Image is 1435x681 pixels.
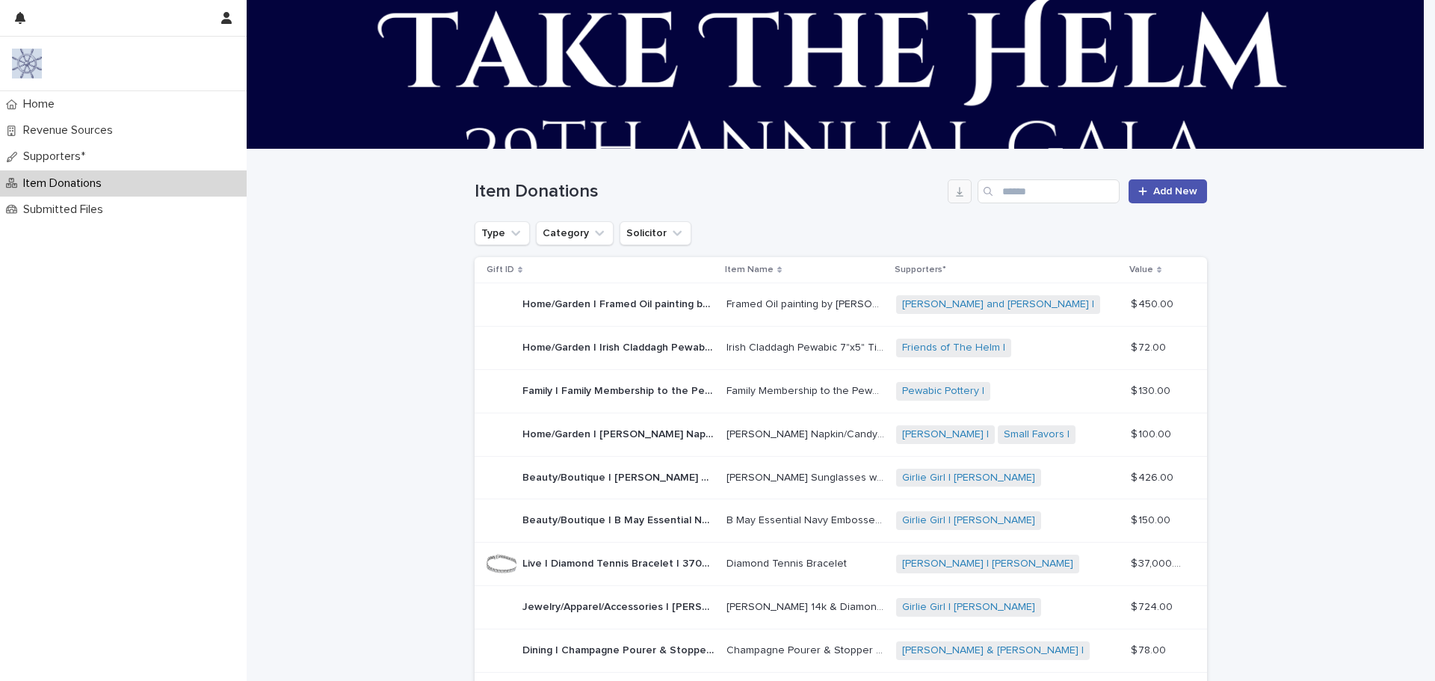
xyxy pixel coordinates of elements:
[522,555,717,570] p: Live | Diamond Tennis Bracelet | 37000
[17,123,125,138] p: Revenue Sources
[902,514,1035,527] a: Girlie Girl | [PERSON_NAME]
[1131,295,1176,311] p: $ 450.00
[475,585,1207,629] tr: Jewelry/Apparel/Accessories | [PERSON_NAME] 14k & Diamond Necklace | 724Jewelry/Apparel/Accessori...
[522,641,717,657] p: Dining | Champagne Pourer & Stopper with Cocktail Napkins and Coasters | 78
[522,469,717,484] p: Beauty/Boutique | Tom Ford Sunglasses w/ Velvet Hard Case | 426
[725,262,774,278] p: Item Name
[726,511,887,527] p: B May Essential Navy Embossed Croc Pouch
[1131,641,1169,657] p: $ 78.00
[522,339,717,354] p: Home/Garden | Irish Claddagh Pewabic 7"x5" Tile | 72
[475,499,1207,543] tr: Beauty/Boutique | B May Essential Navy Embossed Croc Pouch | 150Beauty/Boutique | B May Essential...
[902,601,1035,614] a: Girlie Girl | [PERSON_NAME]
[475,413,1207,456] tr: Home/Garden | [PERSON_NAME] Napkin/Candy Dish with 3 Attachments | 100Home/Garden | [PERSON_NAME]...
[522,598,717,614] p: Jewelry/Apparel/Accessories | Sydney Evan 14k & Diamond Necklace | 724
[726,598,887,614] p: [PERSON_NAME] 14k & Diamond Necklace
[522,295,717,311] p: Home/Garden | Framed Oil painting by Jane McFeely | 450
[475,629,1207,672] tr: Dining | Champagne Pourer & Stopper with Cocktail Napkins and Coasters | 78Dining | Champagne Pou...
[620,221,691,245] button: Solicitor
[726,641,887,657] p: Champagne Pourer & Stopper with Cocktail Napkins and Coasters
[1131,469,1176,484] p: $ 426.00
[475,283,1207,327] tr: Home/Garden | Framed Oil painting by [PERSON_NAME] | 450Home/Garden | Framed Oil painting by [PER...
[1131,555,1186,570] p: $ 37,000.00
[17,97,67,111] p: Home
[902,385,984,398] a: Pewabic Pottery |
[1131,598,1176,614] p: $ 724.00
[726,425,887,441] p: Nora Fleming Napkin/Candy Dish with 3 Attachments
[475,327,1207,370] tr: Home/Garden | Irish Claddagh Pewabic 7"x5" Tile | 72Home/Garden | Irish Claddagh Pewabic 7"x5" Ti...
[1131,382,1173,398] p: $ 130.00
[475,369,1207,413] tr: Family | Family Membership to the Pewabic Society and a Detroit 4'x4' Skyline Tile | 130Family | ...
[726,382,887,398] p: Family Membership to the Pewabic Society and a Detroit 4'x4' Skyline Tile
[902,342,1005,354] a: Friends of The Helm |
[487,262,514,278] p: Gift ID
[1131,511,1173,527] p: $ 150.00
[726,555,850,570] p: Diamond Tennis Bracelet
[475,456,1207,499] tr: Beauty/Boutique | [PERSON_NAME] Sunglasses w/ Velvet Hard Case | 426Beauty/Boutique | [PERSON_NAM...
[1004,428,1070,441] a: Small Favors |
[536,221,614,245] button: Category
[978,179,1120,203] input: Search
[1131,339,1169,354] p: $ 72.00
[1129,179,1207,203] a: Add New
[902,298,1094,311] a: [PERSON_NAME] and [PERSON_NAME] |
[895,262,946,278] p: Supporters*
[522,425,717,441] p: Home/Garden | Nora Fleming Napkin/Candy Dish with 3 Attachments | 100
[726,469,887,484] p: Tom Ford Sunglasses w/ Velvet Hard Case
[902,558,1073,570] a: [PERSON_NAME] | [PERSON_NAME]
[902,428,989,441] a: [PERSON_NAME] |
[726,295,887,311] p: Framed Oil painting by [PERSON_NAME]
[17,150,97,164] p: Supporters*
[475,221,530,245] button: Type
[1129,262,1153,278] p: Value
[475,181,942,203] h1: Item Donations
[17,203,115,217] p: Submitted Files
[902,644,1084,657] a: [PERSON_NAME] & [PERSON_NAME] |
[522,382,717,398] p: Family | Family Membership to the Pewabic Society and a Detroit 4'x4' Skyline Tile | 130
[902,472,1035,484] a: Girlie Girl | [PERSON_NAME]
[522,511,717,527] p: Beauty/Boutique | B May Essential Navy Embossed Croc Pouch | 150
[475,543,1207,586] tr: Live | Diamond Tennis Bracelet | 37000Live | Diamond Tennis Bracelet | 37000 Diamond Tennis Brace...
[726,339,887,354] p: Irish Claddagh Pewabic 7"x5" Tile
[12,49,42,78] img: 9nJvCigXQD6Aux1Mxhwl
[1131,425,1174,441] p: $ 100.00
[17,176,114,191] p: Item Donations
[1153,186,1197,197] span: Add New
